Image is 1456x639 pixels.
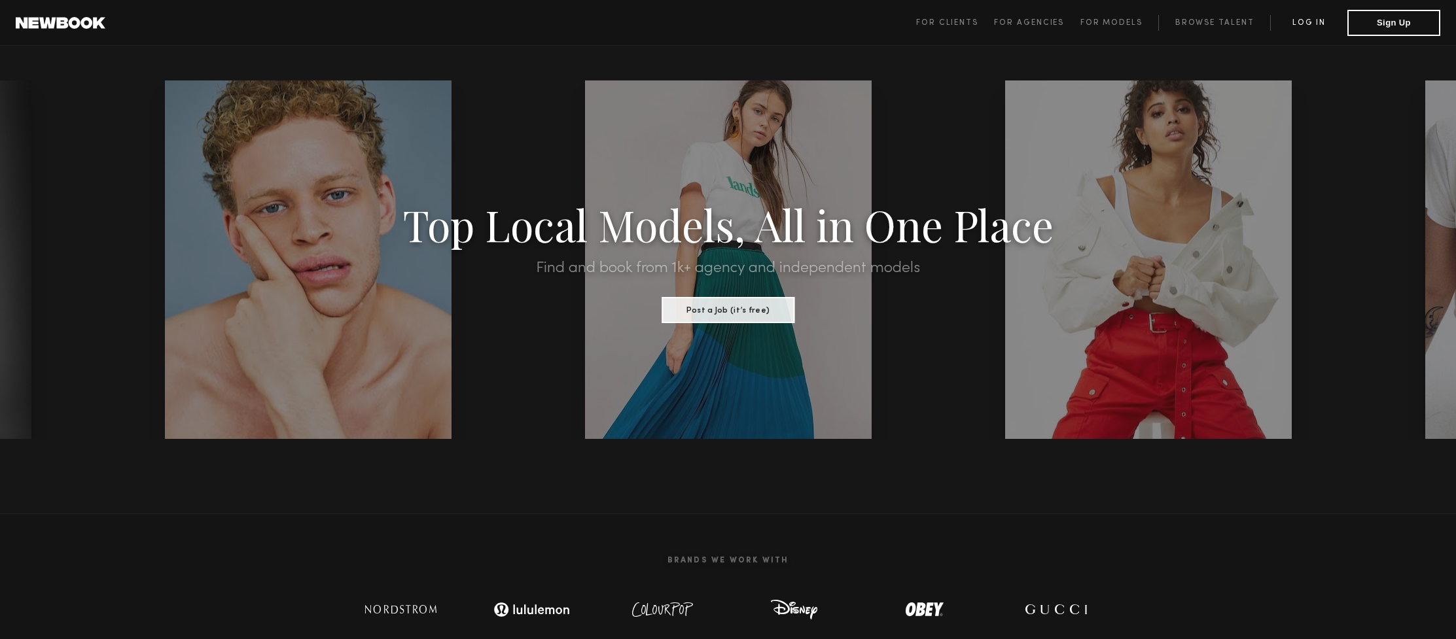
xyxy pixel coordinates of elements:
[620,596,705,623] img: logo-colour-pop.svg
[486,596,578,623] img: logo-lulu.svg
[336,540,1121,581] h2: Brands We Work With
[109,260,1347,276] h2: Find and book from 1k+ agency and independent models
[751,596,836,623] img: logo-disney.svg
[1080,19,1143,27] span: For Models
[1080,15,1159,31] a: For Models
[355,596,447,623] img: logo-nordstrom.svg
[882,596,967,623] img: logo-obey.svg
[994,15,1080,31] a: For Agencies
[916,19,978,27] span: For Clients
[109,204,1347,245] h1: Top Local Models, All in One Place
[916,15,994,31] a: For Clients
[1347,10,1440,36] button: Sign Up
[662,297,794,323] button: Post a Job (it’s free)
[662,302,794,316] a: Post a Job (it’s free)
[1158,15,1270,31] a: Browse Talent
[1270,15,1347,31] a: Log in
[994,19,1064,27] span: For Agencies
[1013,596,1098,623] img: logo-gucci.svg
